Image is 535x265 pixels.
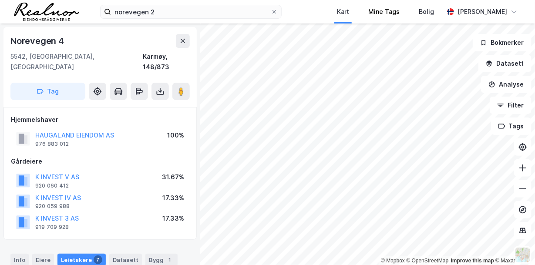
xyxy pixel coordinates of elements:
a: OpenStreetMap [407,258,449,264]
div: 920 059 988 [35,203,70,210]
div: Kontrollprogram for chat [491,223,535,265]
button: Datasett [478,55,532,72]
div: Karmøy, 148/873 [143,51,190,72]
div: 31.67% [162,172,184,182]
div: Hjemmelshaver [11,114,189,125]
div: Mine Tags [368,7,400,17]
a: Mapbox [381,258,405,264]
div: Norevegen 4 [10,34,66,48]
iframe: Chat Widget [491,223,535,265]
button: Tag [10,83,85,100]
div: Kart [337,7,349,17]
div: 976 883 012 [35,141,69,148]
div: 1 [165,255,174,264]
div: 17.33% [162,213,184,224]
div: 5542, [GEOGRAPHIC_DATA], [GEOGRAPHIC_DATA] [10,51,143,72]
div: [PERSON_NAME] [458,7,507,17]
a: Improve this map [451,258,494,264]
div: 919 709 928 [35,224,69,231]
button: Tags [491,117,532,135]
div: 17.33% [162,193,184,203]
img: realnor-logo.934646d98de889bb5806.png [14,3,79,21]
button: Filter [490,97,532,114]
button: Bokmerker [473,34,532,51]
button: Analyse [481,76,532,93]
div: Bolig [419,7,434,17]
div: 7 [94,255,102,264]
input: Søk på adresse, matrikkel, gårdeiere, leietakere eller personer [111,5,271,18]
div: Gårdeiere [11,156,189,167]
div: 920 060 412 [35,182,69,189]
div: 100% [167,130,184,141]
